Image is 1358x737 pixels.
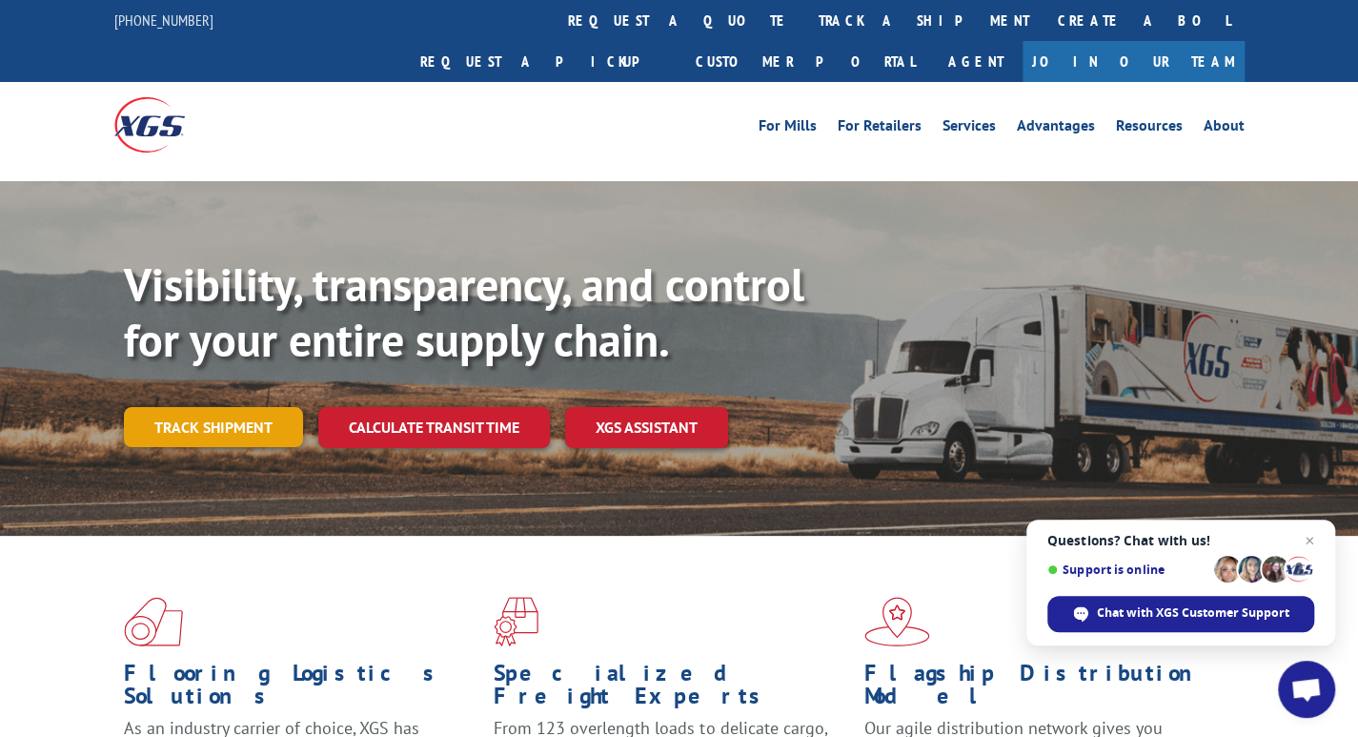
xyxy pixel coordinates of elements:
[929,41,1023,82] a: Agent
[565,407,728,448] a: XGS ASSISTANT
[1278,661,1335,718] a: Open chat
[318,407,550,448] a: Calculate transit time
[124,407,303,447] a: Track shipment
[124,662,479,717] h1: Flooring Logistics Solutions
[1047,596,1314,632] span: Chat with XGS Customer Support
[1097,604,1289,622] span: Chat with XGS Customer Support
[494,597,538,646] img: xgs-icon-focused-on-flooring-red
[864,662,1220,717] h1: Flagship Distribution Model
[406,41,681,82] a: Request a pickup
[114,10,213,30] a: [PHONE_NUMBER]
[1047,563,1207,577] span: Support is online
[1023,41,1245,82] a: Join Our Team
[838,118,922,139] a: For Retailers
[124,597,183,646] img: xgs-icon-total-supply-chain-intelligence-red
[1204,118,1245,139] a: About
[681,41,929,82] a: Customer Portal
[759,118,817,139] a: For Mills
[124,255,804,369] b: Visibility, transparency, and control for your entire supply chain.
[1047,533,1314,548] span: Questions? Chat with us!
[1116,118,1183,139] a: Resources
[494,662,849,717] h1: Specialized Freight Experts
[1017,118,1095,139] a: Advantages
[942,118,996,139] a: Services
[864,597,930,646] img: xgs-icon-flagship-distribution-model-red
